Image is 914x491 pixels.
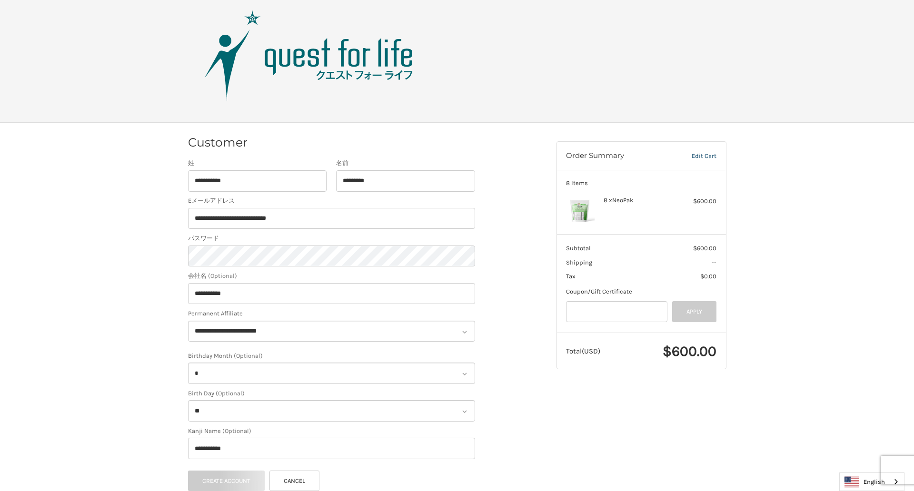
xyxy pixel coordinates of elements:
label: Eメールアドレス [188,196,475,206]
h2: Customer [188,135,248,150]
input: Gift Certificate or Coupon Code [566,301,667,323]
span: Shipping [566,259,592,266]
a: Edit Cart [672,151,716,161]
button: Create Account [188,471,265,491]
label: 名前 [336,158,475,168]
span: $0.00 [700,273,716,280]
span: $600.00 [693,245,716,252]
h3: 8 Items [566,179,716,187]
small: (Optional) [208,272,237,279]
span: -- [712,259,716,266]
img: Quest Group [190,9,428,104]
a: Cancel [269,471,320,491]
span: $600.00 [663,343,716,360]
label: Birthday Month [188,351,475,361]
label: 姓 [188,158,327,168]
label: Kanji Name [188,426,475,436]
h4: 8 x NeoPak [604,196,676,204]
label: 会社名 [188,271,475,281]
small: (Optional) [216,390,245,397]
span: Subtotal [566,245,591,252]
span: Tax [566,273,576,280]
button: Apply [672,301,717,323]
label: パスワード [188,234,475,243]
div: Coupon/Gift Certificate [566,287,716,296]
label: Birth Day [188,389,475,398]
small: (Optional) [222,427,251,434]
h3: Order Summary [566,151,672,161]
small: (Optional) [234,352,263,359]
div: $600.00 [679,196,716,206]
label: Permanent Affiliate [188,309,475,318]
span: Total (USD) [566,347,600,355]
